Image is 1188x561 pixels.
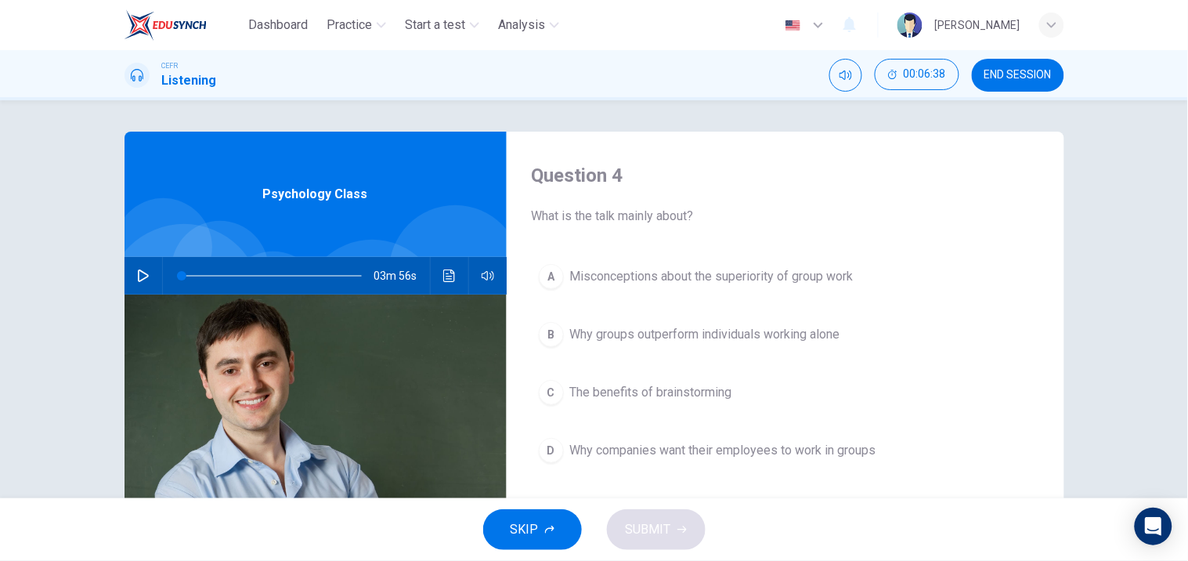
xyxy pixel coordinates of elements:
img: Profile picture [897,13,923,38]
button: CThe benefits of brainstorming [532,373,1039,412]
div: Mute [829,59,862,92]
h1: Listening [162,71,217,90]
span: 03m 56s [374,257,430,295]
button: Practice [320,11,392,39]
button: Start a test [399,11,486,39]
div: Open Intercom Messenger [1135,508,1172,545]
div: B [539,322,564,347]
img: EduSynch logo [125,9,207,41]
button: Analysis [492,11,565,39]
span: Why groups outperform individuals working alone [570,325,840,344]
span: CEFR [162,60,179,71]
span: Practice [327,16,372,34]
div: C [539,380,564,405]
span: Dashboard [248,16,308,34]
span: Start a test [405,16,465,34]
span: 00:06:38 [904,68,946,81]
button: Click to see the audio transcription [437,257,462,295]
span: Misconceptions about the superiority of group work [570,267,854,286]
div: [PERSON_NAME] [935,16,1020,34]
button: AMisconceptions about the superiority of group work [532,257,1039,296]
span: Psychology Class [263,185,368,204]
button: END SESSION [972,59,1064,92]
button: BWhy groups outperform individuals working alone [532,315,1039,354]
button: 00:06:38 [875,59,959,90]
button: DWhy companies want their employees to work in groups [532,431,1039,470]
button: SKIP [483,509,582,550]
span: The benefits of brainstorming [570,383,732,402]
span: END SESSION [984,69,1052,81]
span: Analysis [498,16,545,34]
span: SKIP [511,519,539,541]
span: Why companies want their employees to work in groups [570,441,876,460]
img: en [783,20,803,31]
div: D [539,438,564,463]
div: A [539,264,564,289]
h4: Question 4 [532,163,1039,188]
button: Dashboard [242,11,314,39]
div: Hide [875,59,959,92]
a: EduSynch logo [125,9,243,41]
span: What is the talk mainly about? [532,207,1039,226]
